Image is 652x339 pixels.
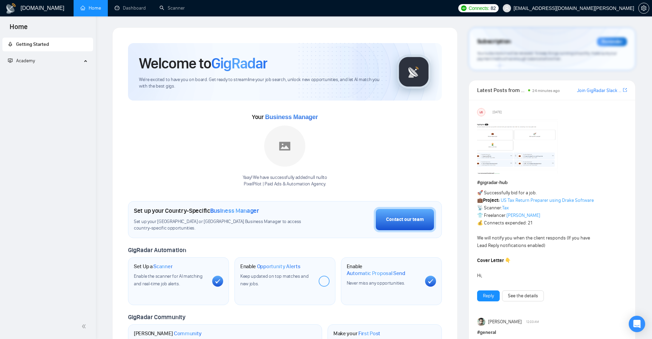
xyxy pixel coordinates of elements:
[597,37,627,46] div: Reminder
[477,51,617,62] span: Your subscription will be renewed. To keep things running smoothly, make sure your payment method...
[638,5,649,11] a: setting
[508,292,538,300] a: See the details
[461,5,466,11] img: upwork-logo.png
[2,38,93,51] li: Getting Started
[483,292,494,300] a: Reply
[134,263,172,270] h1: Set Up a
[501,197,594,203] a: US Tax Return Preparer using Drake Software
[128,313,186,321] span: GigRadar Community
[16,41,49,47] span: Getting Started
[477,86,526,94] span: Latest Posts from the GigRadar Community
[240,263,301,270] h1: Enable
[638,3,649,14] button: setting
[264,126,305,167] img: placeholder.png
[629,316,645,332] div: Open Intercom Messenger
[639,5,649,11] span: setting
[477,119,559,174] img: F09354QB7SM-image.png
[477,258,511,263] strong: Cover Letter 👇
[477,329,627,336] h1: # general
[211,54,267,73] span: GigRadar
[347,263,420,276] h1: Enable
[477,290,500,301] button: Reply
[134,207,259,214] h1: Set up your Country-Specific
[333,330,380,337] h1: Make your
[477,318,485,326] img: Shuban Ali
[358,330,380,337] span: First Post
[115,5,146,11] a: dashboardDashboard
[507,212,540,218] a: [PERSON_NAME]
[526,319,539,325] span: 12:03 AM
[623,87,627,93] a: export
[347,280,405,286] span: Never miss any opportunities.
[265,114,318,120] span: Business Manager
[134,273,203,287] span: Enable the scanner for AI matching and real-time job alerts.
[252,113,318,121] span: Your
[532,88,560,93] span: 24 minutes ago
[397,55,431,89] img: gigradar-logo.png
[347,270,405,277] span: Automatic Proposal Send
[493,109,502,115] span: [DATE]
[243,181,327,187] p: PixelPilot | Paid Ads & Automation Agency .
[4,22,33,36] span: Home
[139,54,267,73] h1: Welcome to
[134,219,315,232] span: Set up your [GEOGRAPHIC_DATA] or [GEOGRAPHIC_DATA] Business Manager to access country-specific op...
[240,273,309,287] span: Keep updated on top matches and new jobs.
[16,58,35,64] span: Academy
[5,3,16,14] img: logo
[577,87,622,94] a: Join GigRadar Slack Community
[477,36,511,48] span: Subscription
[159,5,185,11] a: searchScanner
[488,318,522,326] span: [PERSON_NAME]
[8,58,35,64] span: Academy
[504,6,509,11] span: user
[477,179,627,186] h1: # gigradar-hub
[8,42,13,47] span: rocket
[257,263,301,270] span: Opportunity Alerts
[386,216,424,223] div: Contact our team
[502,290,544,301] button: See the details
[8,58,13,63] span: fund-projection-screen
[374,207,436,232] button: Contact our team
[491,4,496,12] span: 82
[139,77,386,90] span: We're excited to have you on board. Get ready to streamline your job search, unlock new opportuni...
[210,207,259,214] span: Business Manager
[483,197,500,203] strong: Project:
[128,246,186,254] span: GigRadar Automation
[80,5,101,11] a: homeHome
[502,205,509,211] a: Tax
[469,4,489,12] span: Connects:
[81,323,88,330] span: double-left
[134,330,202,337] h1: [PERSON_NAME]
[243,174,327,187] div: Yaay! We have successfully added null null to
[153,263,172,270] span: Scanner
[174,330,202,337] span: Community
[477,108,485,116] div: US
